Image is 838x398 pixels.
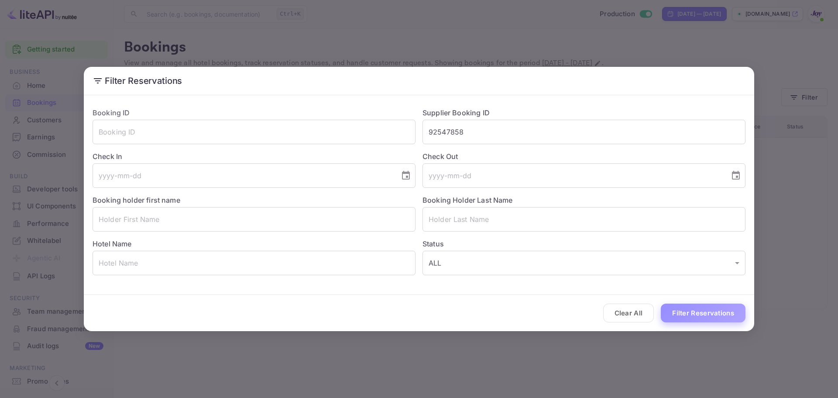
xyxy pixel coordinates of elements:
input: yyyy-mm-dd [422,163,724,188]
label: Booking ID [93,108,130,117]
label: Check In [93,151,416,162]
label: Booking Holder Last Name [422,196,513,204]
input: Holder Last Name [422,207,745,232]
label: Hotel Name [93,239,132,248]
div: ALL [422,251,745,275]
input: Supplier Booking ID [422,120,745,144]
input: Hotel Name [93,251,416,275]
button: Choose date [397,167,415,184]
button: Choose date [727,167,745,184]
label: Status [422,239,745,249]
label: Booking holder first name [93,196,180,204]
input: Holder First Name [93,207,416,232]
input: yyyy-mm-dd [93,163,394,188]
button: Clear All [603,304,654,322]
label: Supplier Booking ID [422,108,490,117]
button: Filter Reservations [661,304,745,322]
input: Booking ID [93,120,416,144]
h2: Filter Reservations [84,67,754,95]
label: Check Out [422,151,745,162]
